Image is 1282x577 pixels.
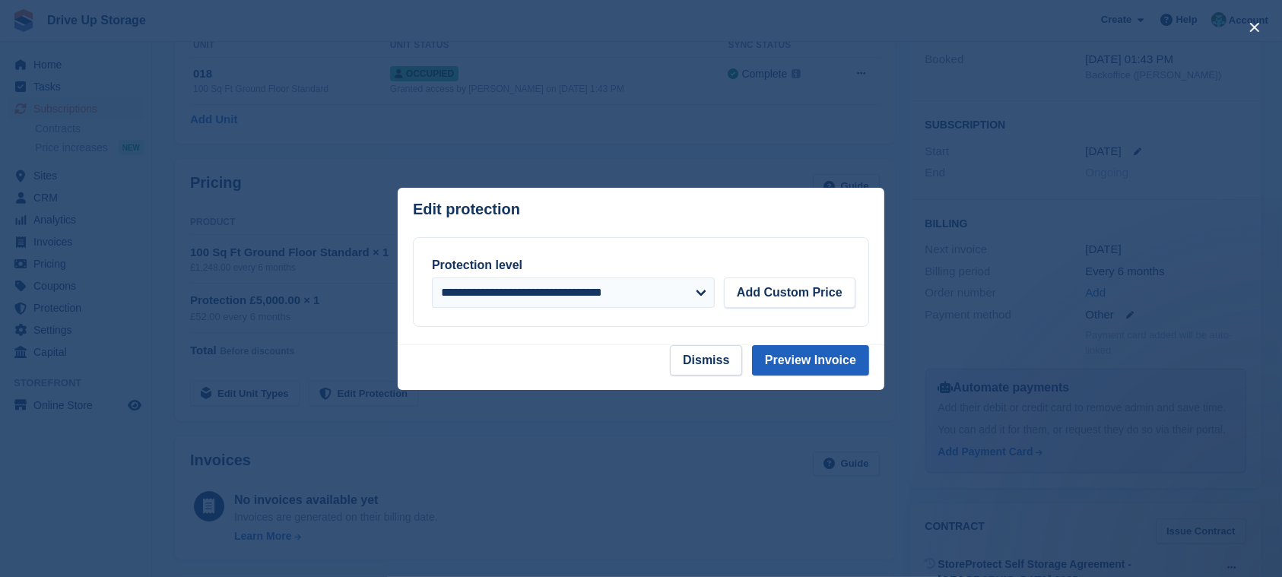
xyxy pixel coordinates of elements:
button: Preview Invoice [752,345,869,376]
label: Protection level [432,258,522,271]
button: Add Custom Price [724,277,855,308]
button: Dismiss [670,345,742,376]
button: close [1242,15,1267,40]
p: Edit protection [413,201,520,218]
